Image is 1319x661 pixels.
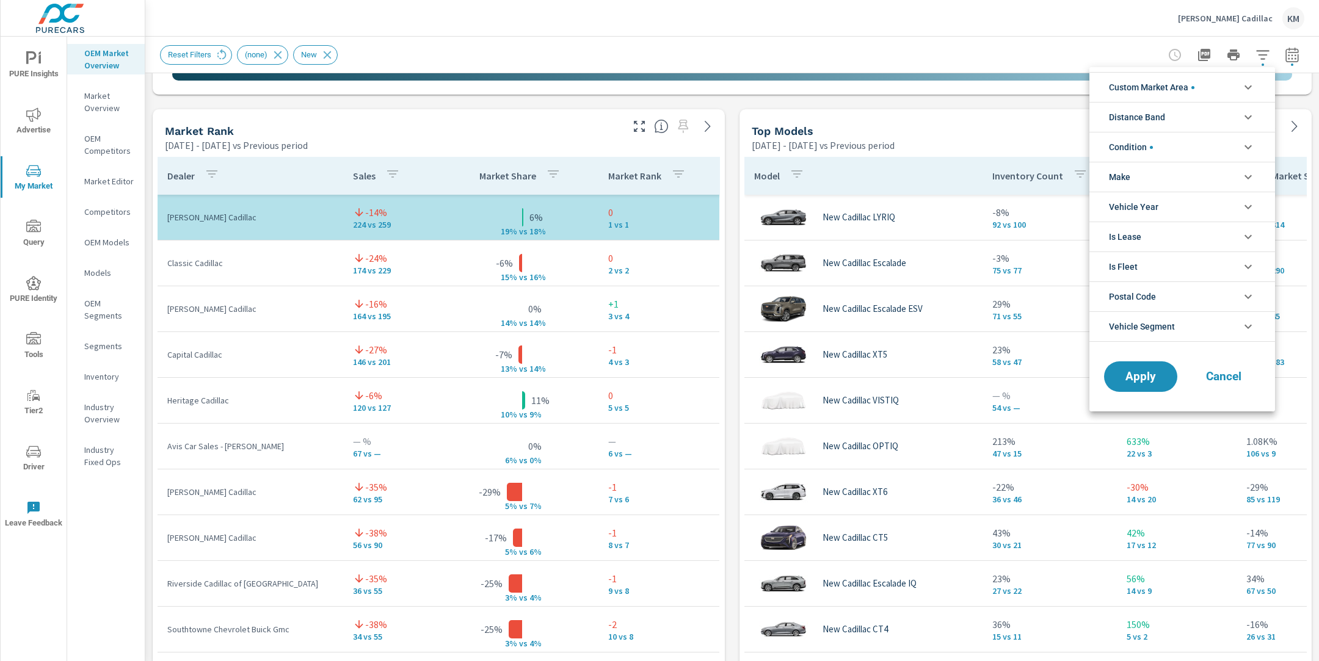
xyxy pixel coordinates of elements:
span: Postal Code [1109,282,1156,311]
span: Is Lease [1109,222,1141,251]
ul: filter options [1089,67,1275,347]
button: Apply [1104,361,1177,392]
span: Condition [1109,132,1153,162]
span: Is Fleet [1109,252,1138,281]
span: Make [1109,162,1130,192]
span: Vehicle Year [1109,192,1158,222]
span: Custom Market Area [1109,73,1194,102]
span: Apply [1116,371,1165,382]
span: Vehicle Segment [1109,312,1175,341]
button: Cancel [1187,361,1260,392]
span: Cancel [1199,371,1248,382]
span: Distance Band [1109,103,1165,132]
